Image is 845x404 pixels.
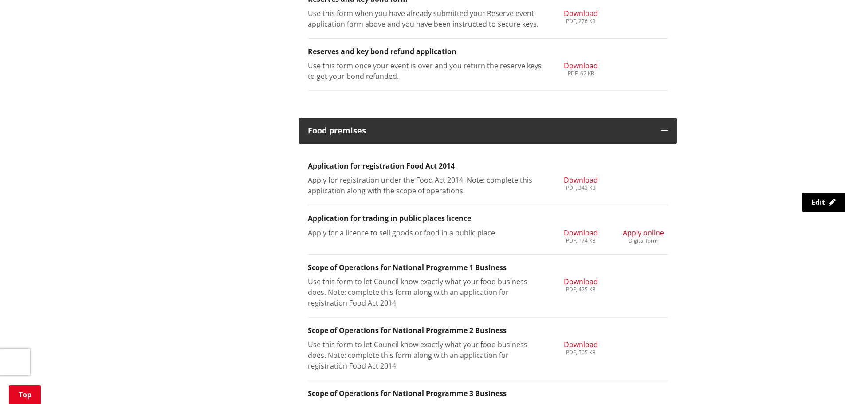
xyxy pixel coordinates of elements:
div: PDF, 425 KB [564,287,598,292]
span: Download [564,340,598,349]
div: PDF, 62 KB [564,71,598,76]
h3: Reserves and key bond refund application [308,47,668,56]
span: Download [564,228,598,238]
a: Download PDF, 174 KB [564,227,598,243]
span: Download [564,175,598,185]
p: Use this form once your event is over and you return the reserve keys to get your bond refunded. [308,60,543,82]
a: Download PDF, 505 KB [564,339,598,355]
h3: Food premises [308,126,652,135]
p: Apply for registration under the Food Act 2014. Note: complete this application along with the sc... [308,175,543,196]
div: PDF, 343 KB [564,185,598,191]
div: PDF, 505 KB [564,350,598,355]
div: PDF, 174 KB [564,238,598,243]
div: Digital form [623,238,664,243]
p: Use this form to let Council know exactly what your food business does. Note: complete this form ... [308,339,543,371]
p: Apply for a licence to sell goods or food in a public place. [308,227,543,238]
iframe: Messenger Launcher [804,367,836,399]
a: Download PDF, 276 KB [564,8,598,24]
a: Download PDF, 343 KB [564,175,598,191]
span: Download [564,61,598,71]
h3: Application for trading in public places licence [308,214,668,223]
a: Download PDF, 425 KB [564,276,598,292]
div: PDF, 276 KB [564,19,598,24]
h3: Application for registration Food Act 2014 [308,162,668,170]
a: Apply online Digital form [623,227,664,243]
h3: Scope of Operations for National Programme 2 Business [308,326,668,335]
a: Top [9,385,41,404]
p: Use this form when you have already submitted your Reserve event application form above and you h... [308,8,543,29]
h3: Scope of Operations for National Programme 3 Business [308,389,668,398]
h3: Scope of Operations for National Programme 1 Business [308,263,668,272]
a: Download PDF, 62 KB [564,60,598,76]
a: Edit [802,193,845,212]
span: Download [564,8,598,18]
span: Edit [811,197,825,207]
p: Use this form to let Council know exactly what your food business does. Note: complete this form ... [308,276,543,308]
span: Apply online [623,228,664,238]
span: Download [564,277,598,286]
